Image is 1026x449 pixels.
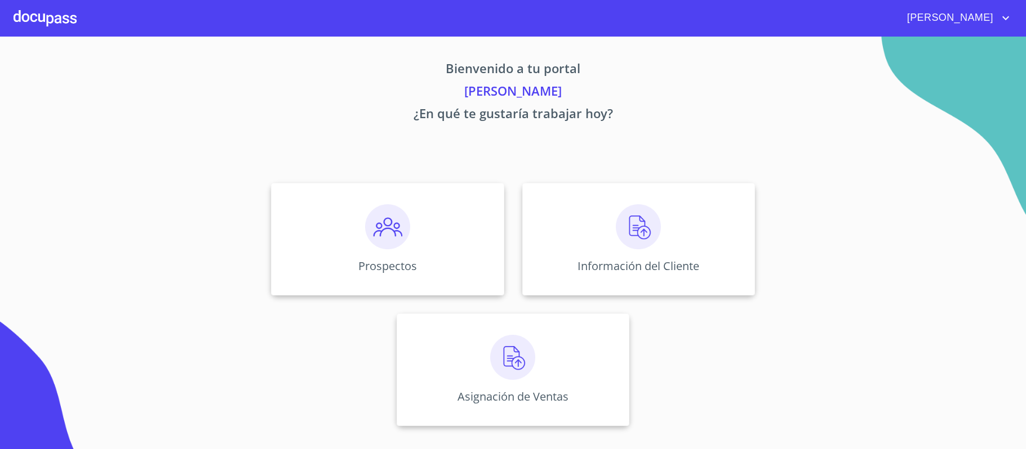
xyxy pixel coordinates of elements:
img: prospectos.png [365,204,410,249]
p: [PERSON_NAME] [166,82,860,104]
button: account of current user [899,9,1012,27]
p: Prospectos [358,258,417,273]
span: [PERSON_NAME] [899,9,999,27]
p: Asignación de Ventas [458,389,568,404]
p: Información del Cliente [578,258,699,273]
img: carga.png [490,335,535,380]
img: carga.png [616,204,661,249]
p: ¿En qué te gustaría trabajar hoy? [166,104,860,127]
p: Bienvenido a tu portal [166,59,860,82]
